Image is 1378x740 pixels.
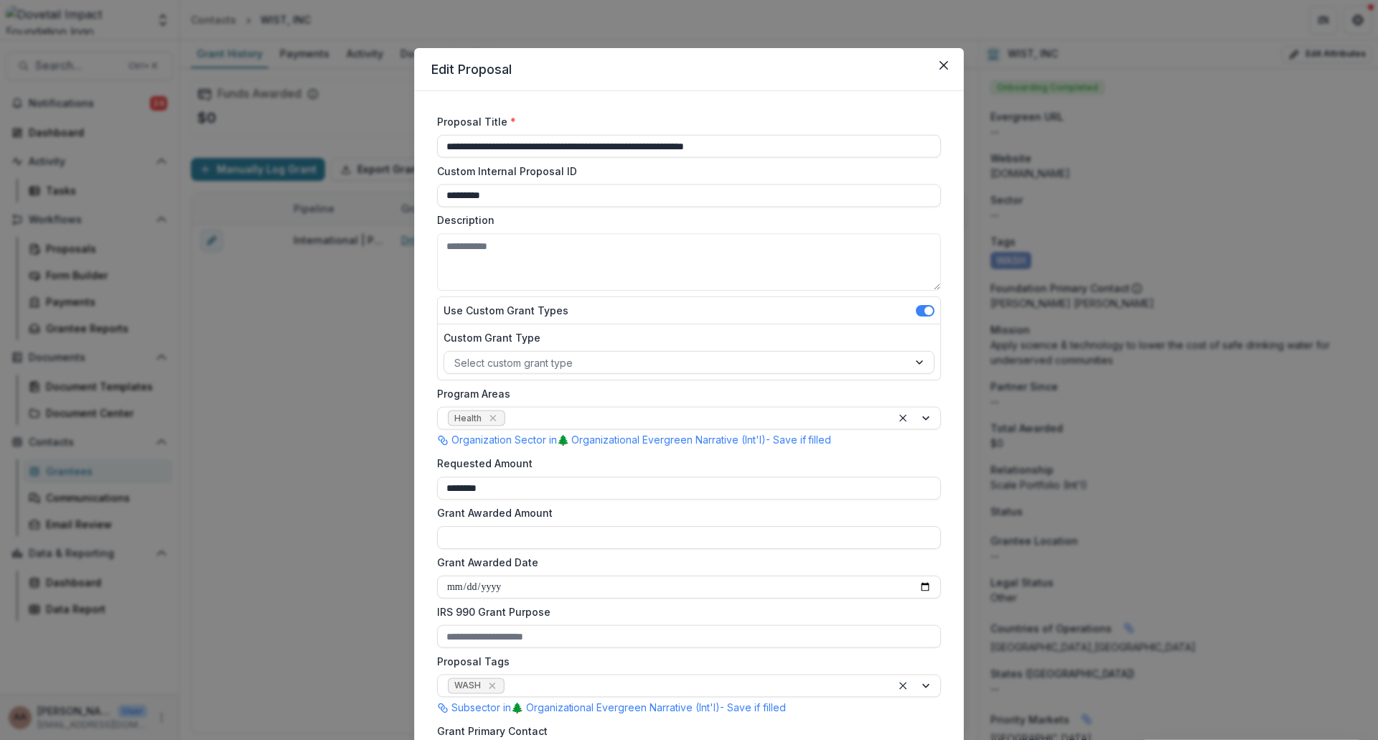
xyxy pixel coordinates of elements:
[894,410,911,427] div: Clear selected options
[437,212,932,228] label: Description
[437,723,932,739] label: Grant Primary Contact
[932,54,955,77] button: Close
[437,505,932,520] label: Grant Awarded Amount
[454,413,482,423] span: Health
[437,386,932,401] label: Program Areas
[437,164,932,179] label: Custom Internal Proposal ID
[444,330,926,345] label: Custom Grant Type
[451,700,786,715] p: Subsector in 🌲 Organizational Evergreen Narrative (Int'l) - Save if filled
[437,456,932,471] label: Requested Amount
[437,555,932,570] label: Grant Awarded Date
[437,654,932,669] label: Proposal Tags
[444,303,568,318] label: Use Custom Grant Types
[437,114,932,129] label: Proposal Title
[437,604,932,619] label: IRS 990 Grant Purpose
[485,411,500,426] div: Remove Health
[454,680,481,690] span: WASH
[894,677,911,694] div: Clear selected options
[484,678,499,693] div: Remove WASH
[414,48,964,91] header: Edit Proposal
[451,432,831,447] p: Organization Sector in 🌲 Organizational Evergreen Narrative (Int'l) - Save if filled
